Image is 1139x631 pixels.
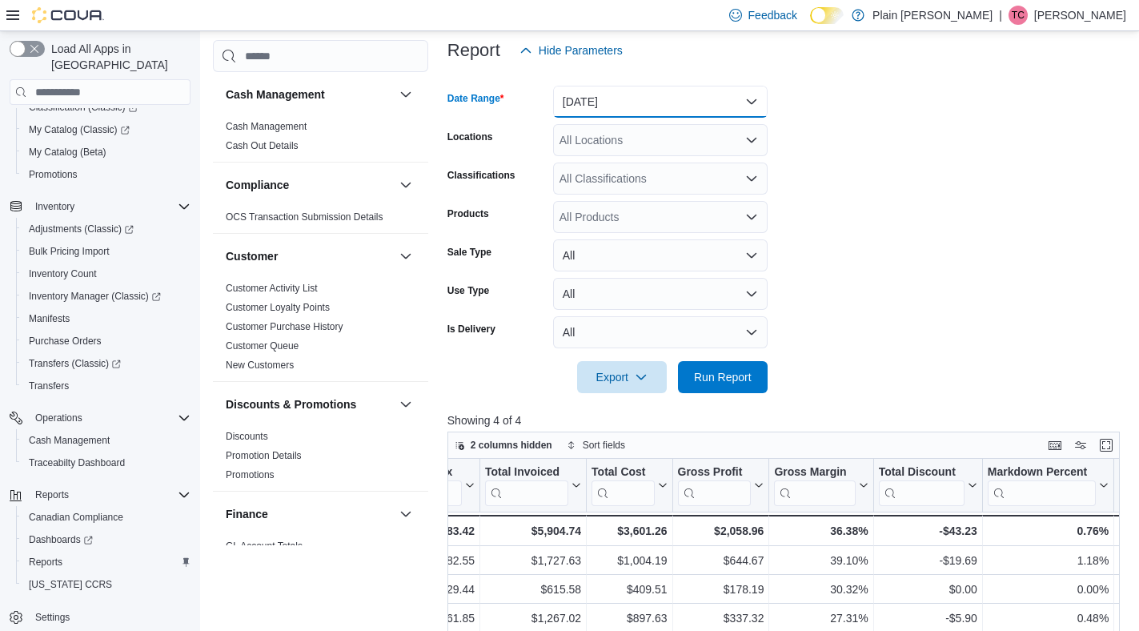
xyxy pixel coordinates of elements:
[226,301,330,314] span: Customer Loyalty Points
[447,207,489,220] label: Products
[22,530,99,549] a: Dashboards
[22,120,191,139] span: My Catalog (Classic)
[485,521,581,541] div: $5,904.74
[29,578,112,591] span: [US_STATE] CCRS
[447,41,500,60] h3: Report
[677,552,764,571] div: $644.67
[592,521,667,541] div: $3,601.26
[988,521,1109,541] div: 0.76%
[22,508,191,527] span: Canadian Compliance
[745,211,758,223] button: Open list of options
[22,553,69,572] a: Reports
[22,287,191,306] span: Inventory Manager (Classic)
[396,247,415,266] button: Customer
[22,219,140,239] a: Adjustments (Classic)
[577,361,667,393] button: Export
[16,119,197,141] a: My Catalog (Classic)
[16,573,197,596] button: [US_STATE] CCRS
[226,506,268,522] h3: Finance
[29,607,191,627] span: Settings
[226,396,356,412] h3: Discounts & Promotions
[22,431,116,450] a: Cash Management
[226,86,325,102] h3: Cash Management
[16,163,197,186] button: Promotions
[22,376,191,396] span: Transfers
[22,219,191,239] span: Adjustments (Classic)
[988,609,1109,629] div: 0.48%
[22,242,191,261] span: Bulk Pricing Import
[226,541,303,552] a: GL Account Totals
[29,245,110,258] span: Bulk Pricing Import
[22,376,75,396] a: Transfers
[485,465,581,506] button: Total Invoiced
[405,552,475,571] div: $82.55
[16,375,197,397] button: Transfers
[29,335,102,348] span: Purchase Orders
[774,465,855,480] div: Gross Margin
[226,430,268,443] span: Discounts
[592,465,654,480] div: Total Cost
[226,248,393,264] button: Customer
[226,302,330,313] a: Customer Loyalty Points
[22,354,127,373] a: Transfers (Classic)
[22,264,191,283] span: Inventory Count
[22,508,130,527] a: Canadian Compliance
[878,581,977,600] div: $0.00
[694,369,752,385] span: Run Report
[226,360,294,371] a: New Customers
[29,312,70,325] span: Manifests
[810,24,811,25] span: Dark Mode
[226,283,318,294] a: Customer Activity List
[22,143,113,162] a: My Catalog (Beta)
[485,552,581,571] div: $1,727.63
[988,581,1109,600] div: 0.00%
[447,323,495,336] label: Is Delivery
[226,120,307,133] span: Cash Management
[583,439,625,452] span: Sort fields
[226,211,383,223] a: OCS Transaction Submission Details
[16,285,197,307] a: Inventory Manager (Classic)
[745,134,758,147] button: Open list of options
[22,575,191,594] span: Washington CCRS
[485,609,581,629] div: $1,267.02
[22,143,191,162] span: My Catalog (Beta)
[226,321,343,332] a: Customer Purchase History
[1097,436,1116,455] button: Enter fullscreen
[447,169,515,182] label: Classifications
[405,521,475,541] div: $283.42
[774,609,868,629] div: 27.31%
[745,172,758,185] button: Open list of options
[553,239,768,271] button: All
[774,521,868,541] div: 36.38%
[22,530,191,549] span: Dashboards
[448,436,559,455] button: 2 columns hidden
[878,521,977,541] div: -$43.23
[22,264,103,283] a: Inventory Count
[878,465,977,506] button: Total Discount
[539,42,623,58] span: Hide Parameters
[878,465,964,480] div: Total Discount
[226,431,268,442] a: Discounts
[22,309,191,328] span: Manifests
[29,223,134,235] span: Adjustments (Classic)
[226,449,302,462] span: Promotion Details
[396,395,415,414] button: Discounts & Promotions
[16,429,197,452] button: Cash Management
[226,140,299,151] a: Cash Out Details
[22,453,191,472] span: Traceabilty Dashboard
[677,581,764,600] div: $178.19
[29,197,81,216] button: Inventory
[447,131,493,143] label: Locations
[22,242,116,261] a: Bulk Pricing Import
[405,465,462,480] div: Total Tax
[226,340,299,352] a: Customer Queue
[22,120,136,139] a: My Catalog (Classic)
[447,412,1126,428] p: Showing 4 of 4
[226,396,393,412] button: Discounts & Promotions
[29,290,161,303] span: Inventory Manager (Classic)
[677,609,764,629] div: $337.32
[560,436,632,455] button: Sort fields
[405,465,462,506] div: Total Tax
[396,85,415,104] button: Cash Management
[592,552,667,571] div: $1,004.19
